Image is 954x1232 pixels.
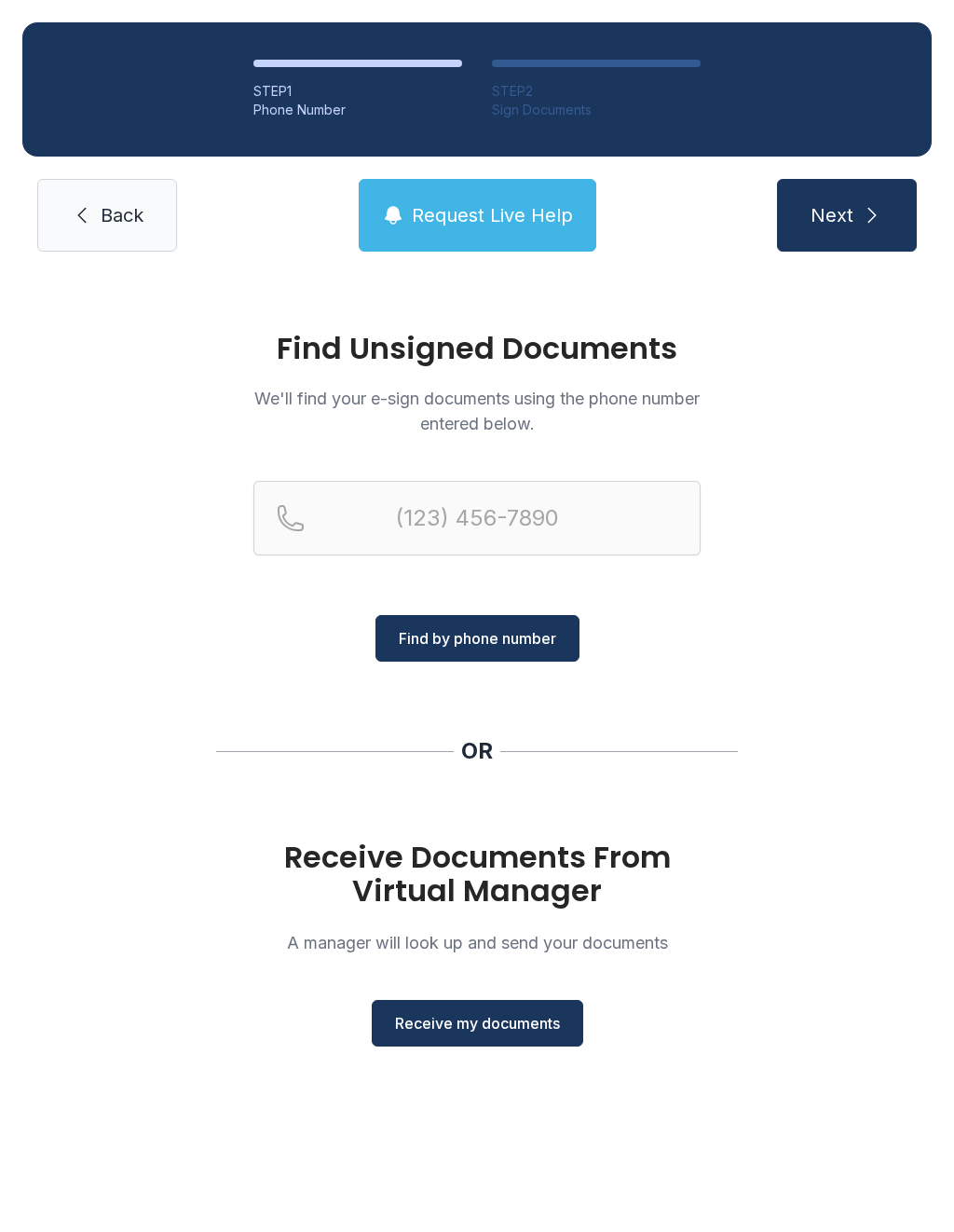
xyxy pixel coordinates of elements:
div: Sign Documents [492,101,701,119]
div: OR [461,736,493,766]
p: A manager will look up and send your documents [253,930,701,955]
div: STEP 2 [492,82,701,101]
span: Next [811,202,853,228]
input: Reservation phone number [253,481,701,555]
div: Phone Number [253,101,462,119]
h1: Receive Documents From Virtual Manager [253,841,701,908]
span: Receive my documents [395,1012,560,1034]
span: Find by phone number [399,627,556,650]
p: We'll find your e-sign documents using the phone number entered below. [253,386,701,436]
span: Back [101,202,143,228]
span: Request Live Help [412,202,573,228]
h1: Find Unsigned Documents [253,334,701,363]
div: STEP 1 [253,82,462,101]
